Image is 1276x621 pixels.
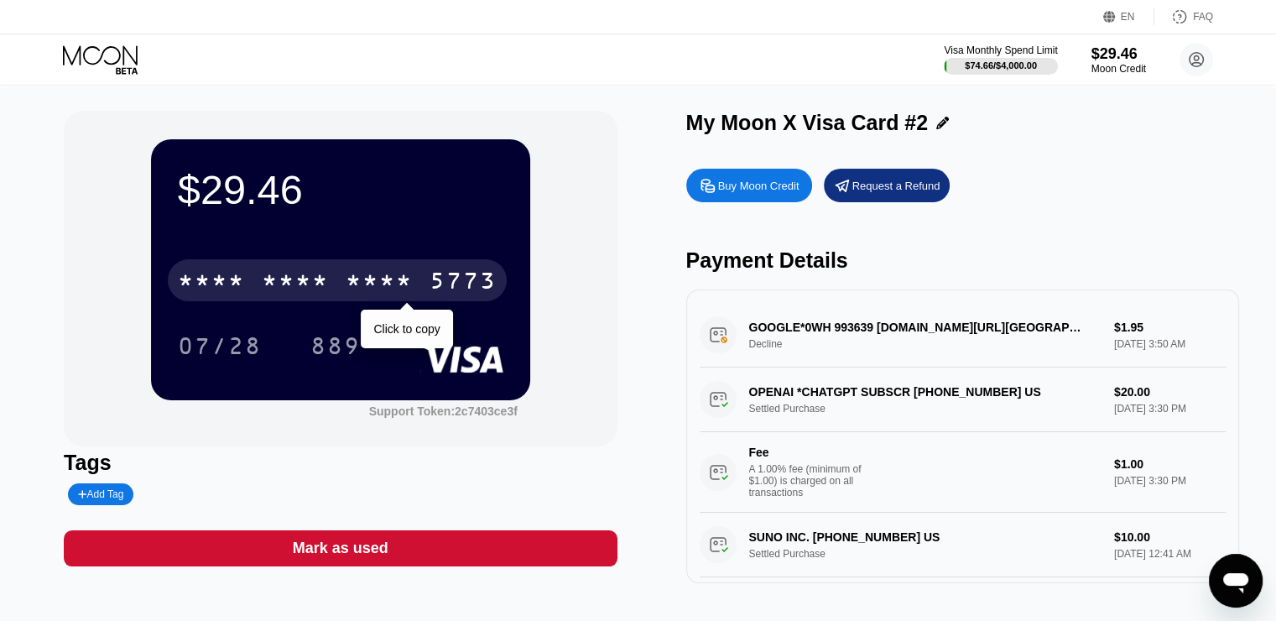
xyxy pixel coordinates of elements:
div: Visa Monthly Spend Limit$74.66/$4,000.00 [944,44,1057,75]
div: EN [1103,8,1154,25]
div: Request a Refund [852,179,940,193]
div: Fee [749,446,867,459]
div: 07/28 [178,335,262,362]
div: Moon Credit [1091,63,1146,75]
div: 5773 [430,269,497,296]
div: Mark as used [64,530,617,566]
div: 07/28 [165,325,274,367]
div: FAQ [1154,8,1213,25]
div: Support Token:2c7403ce3f [369,404,518,418]
div: Visa Monthly Spend Limit [944,44,1057,56]
div: Buy Moon Credit [718,179,799,193]
div: Add Tag [68,483,133,505]
div: Support Token: 2c7403ce3f [369,404,518,418]
div: Click to copy [373,322,440,336]
div: $29.46 [178,166,503,213]
div: $29.46 [1091,45,1146,63]
div: $74.66 / $4,000.00 [965,60,1037,70]
div: FAQ [1193,11,1213,23]
div: $29.46Moon Credit [1091,45,1146,75]
div: My Moon X Visa Card #2 [686,111,929,135]
iframe: Кнопка запуска окна обмена сообщениями [1209,554,1263,608]
div: Add Tag [78,488,123,500]
div: A 1.00% fee (minimum of $1.00) is charged on all transactions [749,463,875,498]
div: 889 [298,325,373,367]
div: [DATE] 3:30 PM [1114,475,1226,487]
div: 889 [310,335,361,362]
div: Tags [64,451,617,475]
div: FeeA 1.00% fee (minimum of $1.00) is charged on all transactions$1.00[DATE] 3:30 PM [700,432,1226,513]
div: Buy Moon Credit [686,169,812,202]
div: EN [1121,11,1135,23]
div: Mark as used [293,539,388,558]
div: Payment Details [686,248,1239,273]
div: Request a Refund [824,169,950,202]
div: $1.00 [1114,457,1226,471]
